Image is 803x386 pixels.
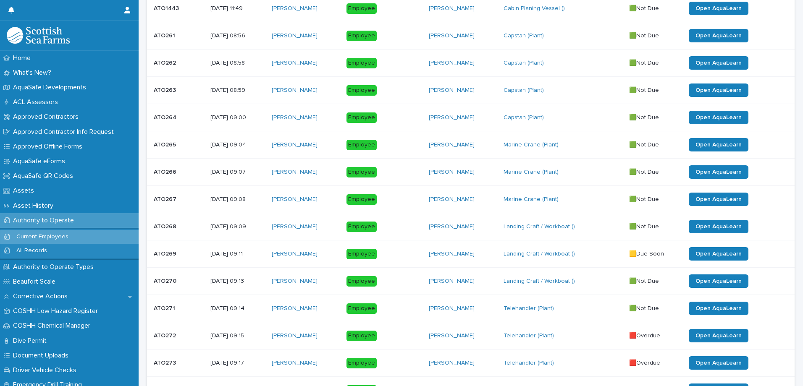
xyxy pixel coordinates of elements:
p: ATO261 [154,31,177,39]
a: [PERSON_NAME] [272,141,318,149]
a: [PERSON_NAME] [272,114,318,121]
a: Open AquaLearn [689,247,748,261]
a: Capstan (Plant) [504,114,544,121]
p: ACL Assessors [10,98,65,106]
p: ATO267 [154,194,178,203]
span: Open AquaLearn [695,5,742,11]
a: [PERSON_NAME] [272,332,318,339]
a: Telehandler (Plant) [504,305,554,312]
p: AquaSafe QR Codes [10,172,80,180]
p: ATO1443 [154,3,181,12]
p: Asset History [10,202,60,210]
tr: ATO263ATO263 [DATE] 08:59[PERSON_NAME] Employee[PERSON_NAME] Capstan (Plant) 🟩Not Due🟩Not Due Ope... [147,77,795,104]
p: 🟥Overdue [629,331,662,339]
a: [PERSON_NAME] [429,332,475,339]
a: [PERSON_NAME] [272,305,318,312]
span: Open AquaLearn [695,33,742,39]
p: Dive Permit [10,337,53,345]
a: [PERSON_NAME] [272,223,318,230]
p: [DATE] 09:09 [210,223,265,230]
a: [PERSON_NAME] [429,114,475,121]
p: 🟩Not Due [629,303,661,312]
a: Open AquaLearn [689,138,748,151]
p: ATO264 [154,112,178,121]
div: Employee [346,358,377,368]
p: Beaufort Scale [10,278,62,286]
a: Open AquaLearn [689,29,748,42]
a: Open AquaLearn [689,220,748,233]
a: [PERSON_NAME] [429,360,475,367]
a: Open AquaLearn [689,83,748,97]
a: [PERSON_NAME] [272,32,318,39]
p: 🟩Not Due [629,112,661,121]
a: Marine Crane (Plant) [504,196,559,203]
p: [DATE] 08:58 [210,60,265,67]
p: 🟩Not Due [629,85,661,94]
p: [DATE] 11:49 [210,5,265,12]
a: [PERSON_NAME] [429,60,475,67]
tr: ATO271ATO271 [DATE] 09:14[PERSON_NAME] Employee[PERSON_NAME] Telehandler (Plant) 🟩Not Due🟩Not Due... [147,295,795,322]
a: Telehandler (Plant) [504,332,554,339]
a: [PERSON_NAME] [429,87,475,94]
p: Authority to Operate Types [10,263,100,271]
div: Employee [346,331,377,341]
span: Open AquaLearn [695,60,742,66]
a: [PERSON_NAME] [429,250,475,258]
div: Employee [346,249,377,259]
a: Open AquaLearn [689,165,748,179]
p: ATO271 [154,303,177,312]
tr: ATO267ATO267 [DATE] 09:08[PERSON_NAME] Employee[PERSON_NAME] Marine Crane (Plant) 🟩Not Due🟩Not Du... [147,186,795,213]
span: Open AquaLearn [695,278,742,284]
a: Landing Craft / Workboat () [504,223,575,230]
tr: ATO265ATO265 [DATE] 09:04[PERSON_NAME] Employee[PERSON_NAME] Marine Crane (Plant) 🟩Not Due🟩Not Du... [147,131,795,159]
p: Driver Vehicle Checks [10,366,83,374]
a: Capstan (Plant) [504,87,544,94]
a: Telehandler (Plant) [504,360,554,367]
p: ATO270 [154,276,178,285]
a: [PERSON_NAME] [429,169,475,176]
p: ATO272 [154,331,178,339]
tr: ATO262ATO262 [DATE] 08:58[PERSON_NAME] Employee[PERSON_NAME] Capstan (Plant) 🟩Not Due🟩Not Due Ope... [147,50,795,77]
a: [PERSON_NAME] [429,305,475,312]
p: [DATE] 09:11 [210,250,265,258]
p: [DATE] 08:56 [210,32,265,39]
div: Employee [346,167,377,177]
p: [DATE] 09:13 [210,278,265,285]
p: [DATE] 09:00 [210,114,265,121]
a: Landing Craft / Workboat () [504,278,575,285]
div: Employee [346,85,377,96]
p: Corrective Actions [10,292,74,300]
p: [DATE] 09:08 [210,196,265,203]
span: Open AquaLearn [695,360,742,366]
p: 🟩Not Due [629,194,661,203]
a: Cabin Planing Vessel () [504,5,565,12]
p: [DATE] 09:07 [210,169,265,176]
span: Open AquaLearn [695,305,742,311]
a: [PERSON_NAME] [429,141,475,149]
p: AquaSafe eForms [10,157,72,165]
p: Home [10,54,37,62]
span: Open AquaLearn [695,87,742,93]
div: Employee [346,140,377,150]
p: Document Uploads [10,352,75,360]
p: ATO268 [154,222,178,230]
tr: ATO272ATO272 [DATE] 09:15[PERSON_NAME] Employee[PERSON_NAME] Telehandler (Plant) 🟥Overdue🟥Overdue... [147,322,795,349]
p: 🟩Not Due [629,167,661,176]
p: ATO262 [154,58,178,67]
p: COSHH Chemical Manager [10,322,97,330]
p: AquaSafe Developments [10,83,93,91]
tr: ATO270ATO270 [DATE] 09:13[PERSON_NAME] Employee[PERSON_NAME] Landing Craft / Workboat () 🟩Not Due... [147,268,795,295]
a: Open AquaLearn [689,302,748,315]
a: Open AquaLearn [689,193,748,206]
p: [DATE] 09:17 [210,360,265,367]
p: Assets [10,187,41,195]
p: Current Employees [10,233,75,240]
p: 🟩Not Due [629,140,661,149]
p: Approved Offline Forms [10,143,89,151]
div: Employee [346,222,377,232]
a: [PERSON_NAME] [272,250,318,258]
p: 🟩Not Due [629,276,661,285]
p: [DATE] 09:15 [210,332,265,339]
p: [DATE] 09:14 [210,305,265,312]
a: [PERSON_NAME] [429,32,475,39]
